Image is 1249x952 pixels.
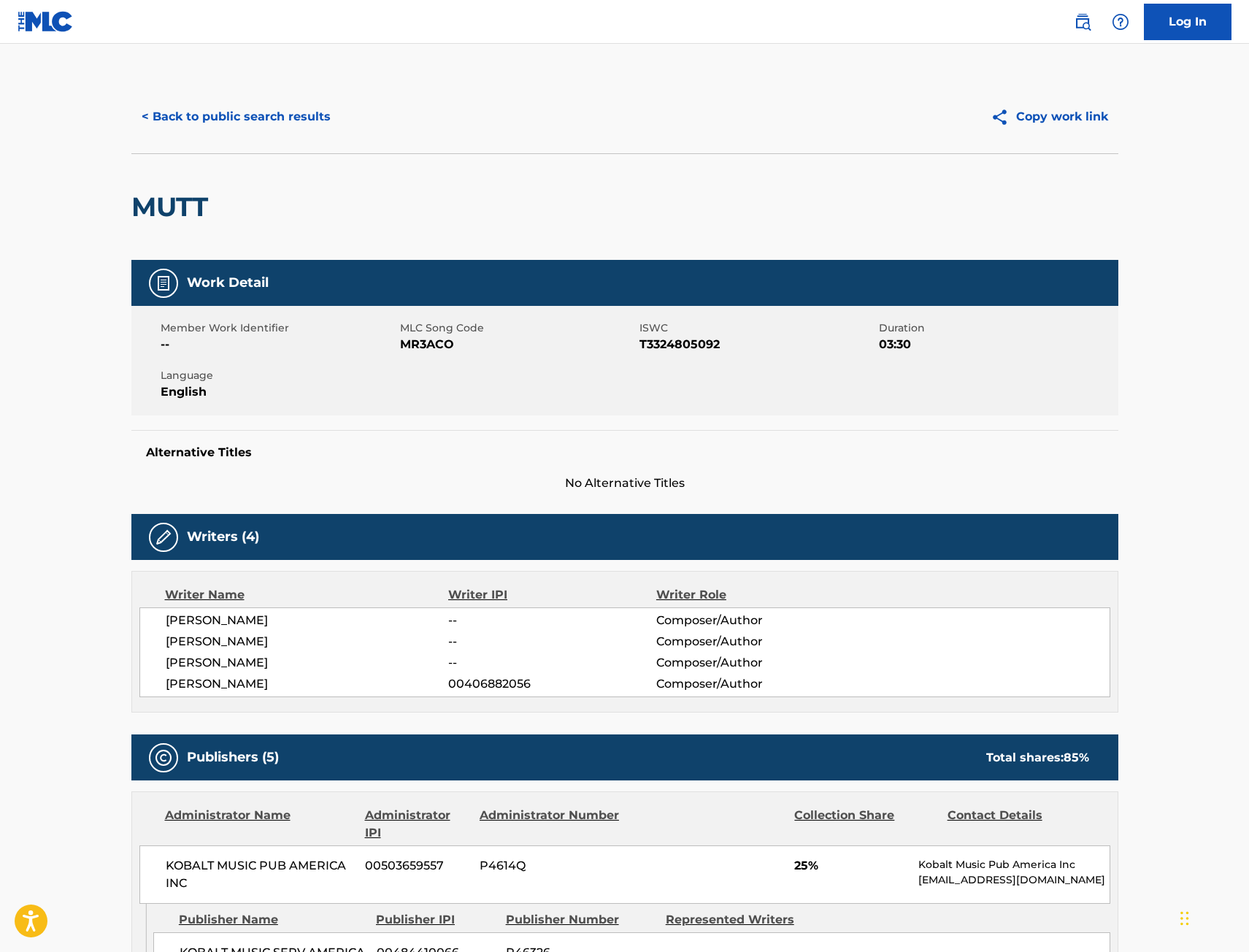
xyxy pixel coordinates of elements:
span: 25% [794,857,907,875]
h5: Alternative Titles [146,445,1104,460]
img: Publishers [155,749,172,767]
div: Writer Role [656,586,845,604]
span: Composer/Author [656,675,845,693]
span: Language [161,368,396,383]
span: T3324805092 [639,336,875,353]
span: MR3ACO [400,336,636,353]
span: Composer/Author [656,633,845,650]
div: Total shares: [986,749,1089,767]
span: -- [448,612,656,629]
div: Administrator IPI [365,807,469,842]
div: Writer IPI [448,586,656,604]
img: MLC Logo [18,11,74,32]
span: [PERSON_NAME] [166,633,449,650]
span: MLC Song Code [400,320,636,336]
img: search [1074,13,1091,31]
h5: Work Detail [187,275,269,291]
span: -- [161,336,396,353]
div: Help [1106,7,1135,37]
div: Collection Share [794,807,936,842]
span: P4614Q [480,857,621,875]
a: Public Search [1068,7,1097,37]
span: No Alternative Titles [131,475,1118,492]
div: Publisher Number [506,911,655,929]
div: Publisher IPI [376,911,495,929]
span: [PERSON_NAME] [166,654,449,672]
iframe: Chat Widget [1176,882,1249,952]
div: Administrator Number [480,807,621,842]
span: [PERSON_NAME] [166,675,449,693]
span: Member Work Identifier [161,320,396,336]
button: < Back to public search results [131,99,341,135]
span: [PERSON_NAME] [166,612,449,629]
span: Composer/Author [656,612,845,629]
span: 03:30 [879,336,1115,353]
a: Log In [1144,4,1231,40]
span: 00503659557 [365,857,469,875]
span: KOBALT MUSIC PUB AMERICA INC [166,857,355,892]
h2: MUTT [131,191,215,223]
span: Composer/Author [656,654,845,672]
div: Drag [1180,897,1189,940]
span: -- [448,654,656,672]
h5: Writers (4) [187,529,259,545]
div: Represented Writers [666,911,815,929]
img: Writers [155,529,172,546]
p: [EMAIL_ADDRESS][DOMAIN_NAME] [918,872,1109,888]
img: Copy work link [991,108,1016,126]
button: Copy work link [980,99,1118,135]
img: help [1112,13,1129,31]
span: English [161,383,396,401]
img: Work Detail [155,275,172,292]
p: Kobalt Music Pub America Inc [918,857,1109,872]
span: ISWC [639,320,875,336]
span: 00406882056 [448,675,656,693]
div: Publisher Name [179,911,365,929]
span: Duration [879,320,1115,336]
span: -- [448,633,656,650]
div: Writer Name [165,586,449,604]
div: Administrator Name [165,807,354,842]
h5: Publishers (5) [187,749,279,766]
span: 85 % [1064,751,1089,764]
div: Contact Details [948,807,1089,842]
